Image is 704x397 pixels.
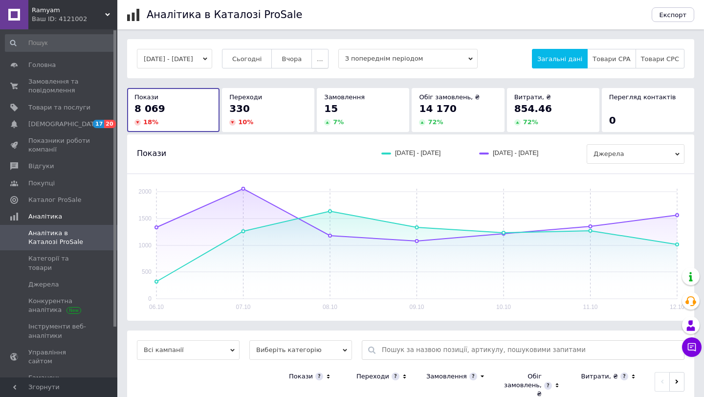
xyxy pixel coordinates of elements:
text: 0 [148,295,152,302]
button: Сьогодні [222,49,272,68]
span: Замовлення та повідомлення [28,77,90,95]
button: Товари CPA [587,49,636,68]
span: Всі кампанії [137,340,240,360]
input: Пошук за назвою позиції, артикулу, пошуковими запитами [382,341,679,359]
span: 18 % [143,118,158,126]
span: Конкурентна аналітика [28,297,90,314]
span: [DEMOGRAPHIC_DATA] [28,120,101,129]
span: Виберіть категорію [249,340,352,360]
span: Аналітика [28,212,62,221]
span: Товари CPC [641,55,679,63]
button: Експорт [652,7,695,22]
span: З попереднім періодом [338,49,478,68]
span: ... [317,55,323,63]
span: Експорт [660,11,687,19]
button: [DATE] - [DATE] [137,49,212,68]
span: Сьогодні [232,55,262,63]
button: Товари CPC [636,49,684,68]
text: 09.10 [409,304,424,310]
span: Ramyam [32,6,105,15]
div: Витрати, ₴ [581,372,618,381]
span: Переходи [229,93,262,101]
span: Джерела [28,280,59,289]
span: 72 % [428,118,443,126]
text: 06.10 [149,304,164,310]
span: Покупці [28,179,55,188]
span: Гаманець компанії [28,374,90,391]
span: Джерела [587,144,684,164]
text: 2000 [138,188,152,195]
text: 10.10 [496,304,511,310]
span: Каталог ProSale [28,196,81,204]
text: 08.10 [323,304,337,310]
div: Ваш ID: 4121002 [32,15,117,23]
span: Аналітика в Каталозі ProSale [28,229,90,246]
span: 854.46 [514,103,552,114]
span: Товари та послуги [28,103,90,112]
span: 0 [609,114,616,126]
h1: Аналітика в Каталозі ProSale [147,9,302,21]
text: 12.10 [670,304,684,310]
span: Управління сайтом [28,348,90,366]
div: Покази [289,372,313,381]
span: 8 069 [134,103,165,114]
span: Відгуки [28,162,54,171]
span: Витрати, ₴ [514,93,551,101]
span: 17 [93,120,104,128]
div: Переходи [356,372,389,381]
span: Обіг замовлень, ₴ [419,93,480,101]
span: 10 % [238,118,253,126]
span: Вчора [282,55,302,63]
span: Головна [28,61,56,69]
span: Загальні дані [537,55,582,63]
span: Покази [137,148,166,159]
text: 11.10 [583,304,597,310]
span: Покази [134,93,158,101]
span: 7 % [333,118,344,126]
span: 14 170 [419,103,457,114]
span: Категорії та товари [28,254,90,272]
span: Показники роботи компанії [28,136,90,154]
span: Інструменти веб-аналітики [28,322,90,340]
text: 07.10 [236,304,250,310]
input: Пошук [5,34,115,52]
text: 1000 [138,242,152,249]
span: Перегляд контактів [609,93,676,101]
span: 15 [324,103,338,114]
button: Чат з покупцем [682,337,702,357]
button: Загальні дані [532,49,588,68]
text: 500 [142,268,152,275]
button: ... [311,49,328,68]
div: Замовлення [426,372,467,381]
span: 330 [229,103,250,114]
span: Товари CPA [593,55,630,63]
span: 72 % [523,118,538,126]
button: Вчора [271,49,312,68]
span: Замовлення [324,93,365,101]
span: 20 [104,120,115,128]
text: 1500 [138,215,152,222]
